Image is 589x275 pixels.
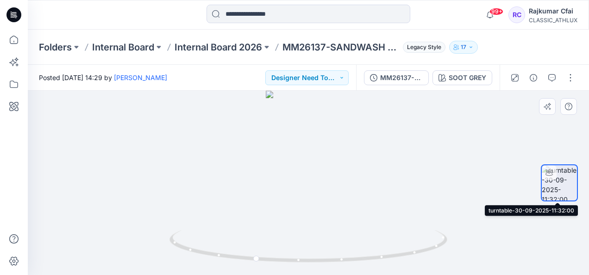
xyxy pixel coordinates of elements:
a: Folders [39,41,72,54]
span: 99+ [489,8,503,15]
button: Legacy Style [399,41,445,54]
div: CLASSIC_ATHLUX [529,17,577,24]
img: turntable-30-09-2025-11:32:00 [542,165,577,200]
button: Details [526,70,541,85]
div: RC [508,6,525,23]
div: MM26137-SANDWASH BRUSHED BACK JOGGER [380,73,423,83]
button: 17 [449,41,478,54]
a: Internal Board 2026 [175,41,262,54]
p: MM26137-SANDWASH BRUSHED BACK JOGGER [282,41,399,54]
p: 17 [461,42,466,52]
span: Legacy Style [403,42,445,53]
a: Internal Board [92,41,154,54]
button: SOOT GREY [432,70,492,85]
button: MM26137-SANDWASH BRUSHED BACK JOGGER [364,70,429,85]
span: Posted [DATE] 14:29 by [39,73,167,82]
div: Rajkumar Cfai [529,6,577,17]
div: SOOT GREY [449,73,486,83]
a: [PERSON_NAME] [114,74,167,81]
